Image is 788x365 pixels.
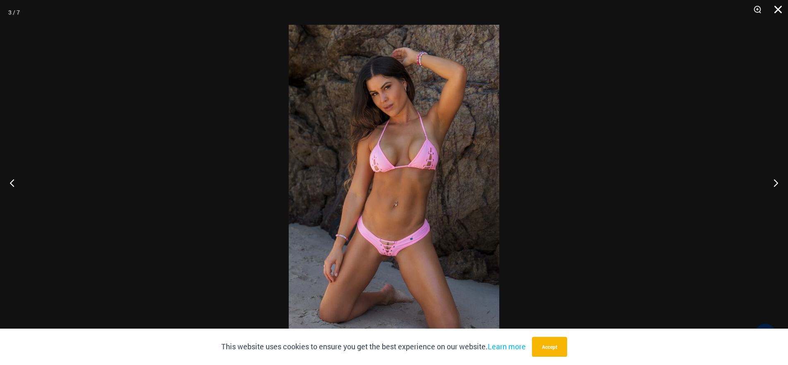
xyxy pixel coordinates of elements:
button: Accept [532,337,567,357]
button: Next [757,162,788,203]
a: Learn more [488,341,526,351]
img: Link Pop Pink 3070 Top 4955 Bottom 03 [289,25,499,340]
div: 3 / 7 [8,6,20,19]
p: This website uses cookies to ensure you get the best experience on our website. [221,341,526,353]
